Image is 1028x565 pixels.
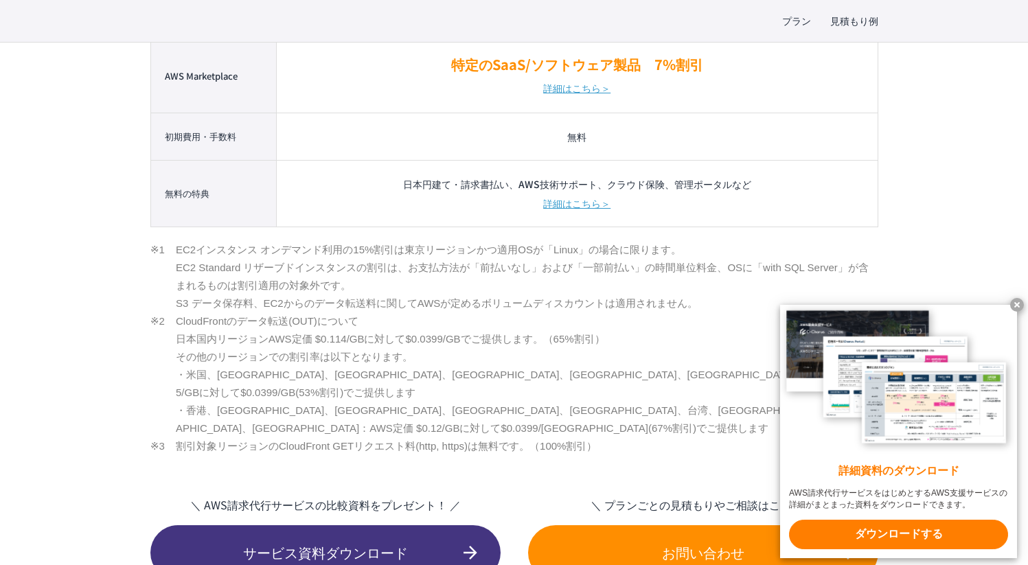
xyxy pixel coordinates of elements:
a: 詳細はこちら＞ [543,194,610,213]
a: プラン [782,14,811,28]
a: 詳細資料のダウンロード AWS請求代行サービスをはじめとするAWS支援サービスの詳細がまとまった資料をダウンロードできます。 ダウンロードする [780,305,1017,558]
a: 詳細はこちら＞ [543,77,610,99]
th: 初期費用・手数料 [150,113,277,160]
td: 無料 [277,113,878,160]
li: EC2インスタンス オンデマンド利用の15%割引は東京リージョンかつ適用OSが「Linux」の場合に限ります。 EC2 Standard リザーブドインスタンスの割引は、お支払方法が「前払いなし... [150,241,878,312]
span: サービス資料ダウンロード [150,542,501,563]
td: 日本円建て・請求書払い、AWS技術サポート、クラウド保険、管理ポータルなど [277,160,878,227]
li: CloudFrontのデータ転送(OUT)について 日本国内リージョンAWS定価 $0.114/GBに対して$0.0399/GBでご提供します。（65%割引） その他のリージョンでの割引率は以下... [150,312,878,437]
x-t: ダウンロードする [789,520,1008,549]
li: 割引対象リージョンのCloudFront GETリクエスト料(http, https)は無料です。（100%割引） [150,437,878,455]
em: ＼ AWS請求代行サービスの比較資料をプレゼント！ ／ [150,496,501,513]
th: 無料の特典 [150,160,277,227]
a: 見積もり例 [830,14,878,28]
th: AWS Marketplace [150,39,277,113]
x-t: AWS請求代行サービスをはじめとするAWS支援サービスの詳細がまとまった資料をダウンロードできます。 [789,487,1008,511]
x-t: 詳細資料のダウンロード [789,463,1008,479]
span: お問い合わせ [528,542,878,563]
em: 特定のSaaS/ソフトウェア製品 7%割引 [451,54,703,74]
em: ＼ プランごとの見積もりやご相談はこちら ／ [528,496,878,513]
